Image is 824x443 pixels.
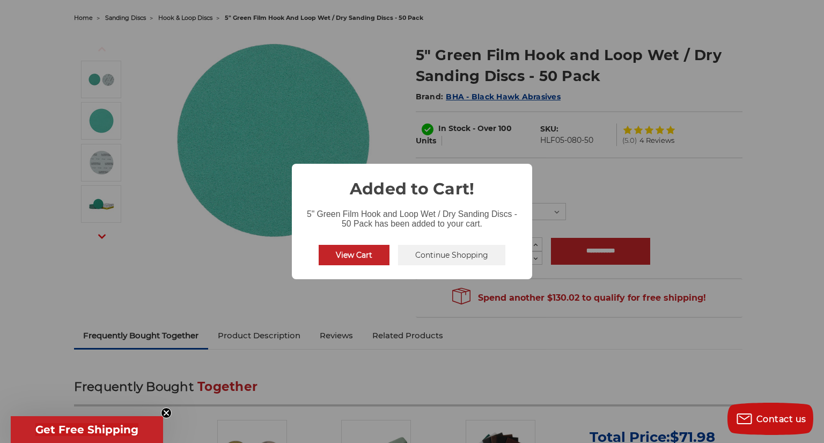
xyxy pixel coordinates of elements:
[756,414,806,424] span: Contact us
[398,245,505,265] button: Continue Shopping
[161,408,172,418] button: Close teaser
[35,423,138,436] span: Get Free Shipping
[292,164,532,201] h2: Added to Cart!
[319,245,389,265] button: View Cart
[292,201,532,231] div: 5" Green Film Hook and Loop Wet / Dry Sanding Discs - 50 Pack has been added to your cart.
[727,403,813,435] button: Contact us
